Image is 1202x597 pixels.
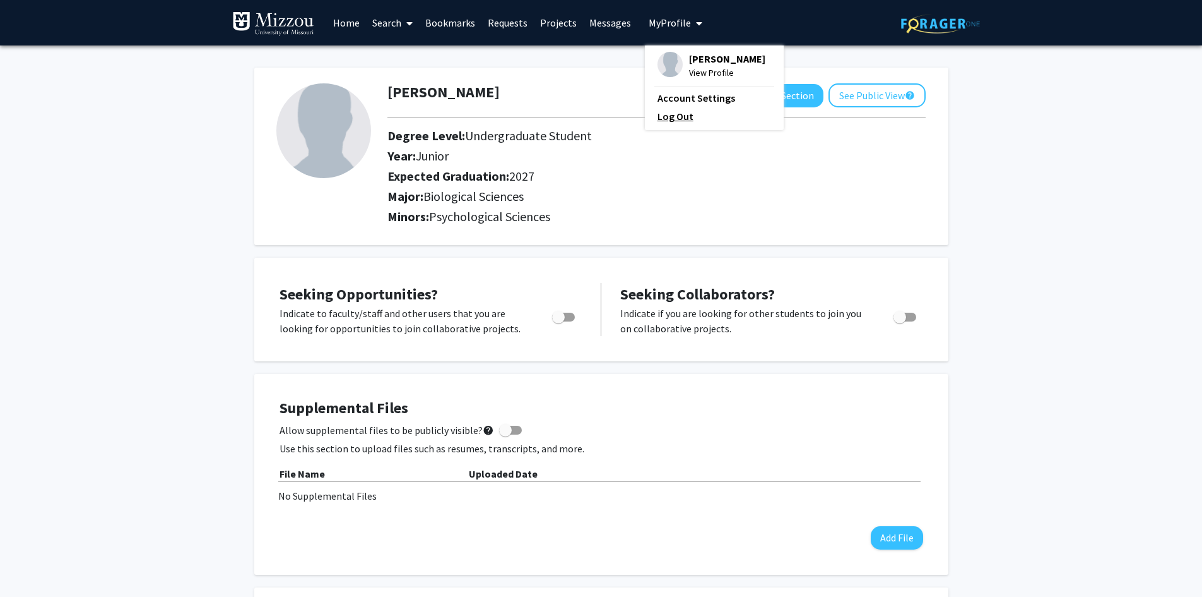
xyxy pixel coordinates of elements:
[657,90,771,106] a: Account Settings
[657,52,683,77] img: Profile Picture
[280,423,494,438] span: Allow supplemental files to be publicly visible?
[232,11,314,37] img: University of Missouri Logo
[280,284,438,304] span: Seeking Opportunities?
[387,209,926,224] h2: Minors:
[278,488,924,504] div: No Supplemental Files
[9,540,54,588] iframe: Chat
[469,467,538,480] b: Uploaded Date
[280,306,528,336] p: Indicate to faculty/staff and other users that you are looking for opportunities to join collabor...
[888,306,923,325] div: Toggle
[583,1,637,45] a: Messages
[387,148,838,164] h2: Year:
[534,1,583,45] a: Projects
[280,441,923,456] p: Use this section to upload files such as resumes, transcripts, and more.
[657,52,765,80] div: Profile Picture[PERSON_NAME]View Profile
[509,168,534,184] span: 2027
[387,169,838,184] h2: Expected Graduation:
[366,1,419,45] a: Search
[657,109,771,124] a: Log Out
[327,1,366,45] a: Home
[483,423,494,438] mat-icon: help
[689,52,765,66] span: [PERSON_NAME]
[689,66,765,80] span: View Profile
[752,84,823,107] button: Edit Section
[620,306,869,336] p: Indicate if you are looking for other students to join you on collaborative projects.
[901,14,980,33] img: ForagerOne Logo
[871,526,923,550] button: Add File
[387,83,500,102] h1: [PERSON_NAME]
[387,189,926,204] h2: Major:
[481,1,534,45] a: Requests
[276,83,371,178] img: Profile Picture
[620,284,775,304] span: Seeking Collaborators?
[416,148,449,164] span: Junior
[280,467,325,480] b: File Name
[429,208,550,224] span: Psychological Sciences
[465,128,592,143] span: Undergraduate Student
[280,399,923,418] h4: Supplemental Files
[649,16,691,29] span: My Profile
[905,88,915,103] mat-icon: help
[423,188,524,204] span: Biological Sciences
[547,306,582,325] div: Toggle
[419,1,481,45] a: Bookmarks
[387,128,838,143] h2: Degree Level:
[828,83,926,107] button: See Public View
